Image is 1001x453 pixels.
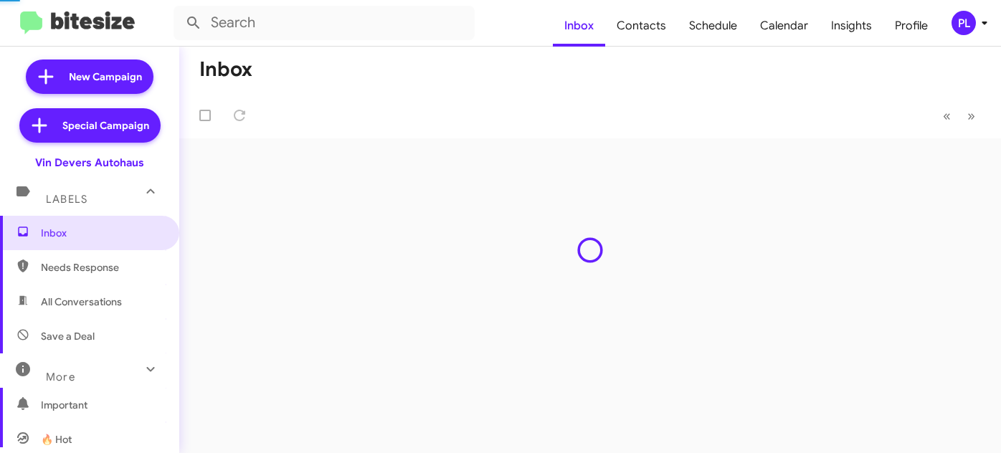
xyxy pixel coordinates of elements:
[199,58,252,81] h1: Inbox
[62,118,149,133] span: Special Campaign
[35,156,144,170] div: Vin Devers Autohaus
[26,59,153,94] a: New Campaign
[943,107,951,125] span: «
[935,101,984,130] nav: Page navigation example
[19,108,161,143] a: Special Campaign
[46,193,87,206] span: Labels
[967,107,975,125] span: »
[41,329,95,343] span: Save a Deal
[41,432,72,447] span: 🔥 Hot
[820,5,883,47] a: Insights
[952,11,976,35] div: PL
[41,398,163,412] span: Important
[934,101,959,130] button: Previous
[939,11,985,35] button: PL
[41,295,122,309] span: All Conversations
[959,101,984,130] button: Next
[41,226,163,240] span: Inbox
[553,5,605,47] a: Inbox
[678,5,749,47] a: Schedule
[883,5,939,47] a: Profile
[46,371,75,383] span: More
[174,6,475,40] input: Search
[605,5,678,47] a: Contacts
[749,5,820,47] a: Calendar
[69,70,142,84] span: New Campaign
[41,260,163,275] span: Needs Response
